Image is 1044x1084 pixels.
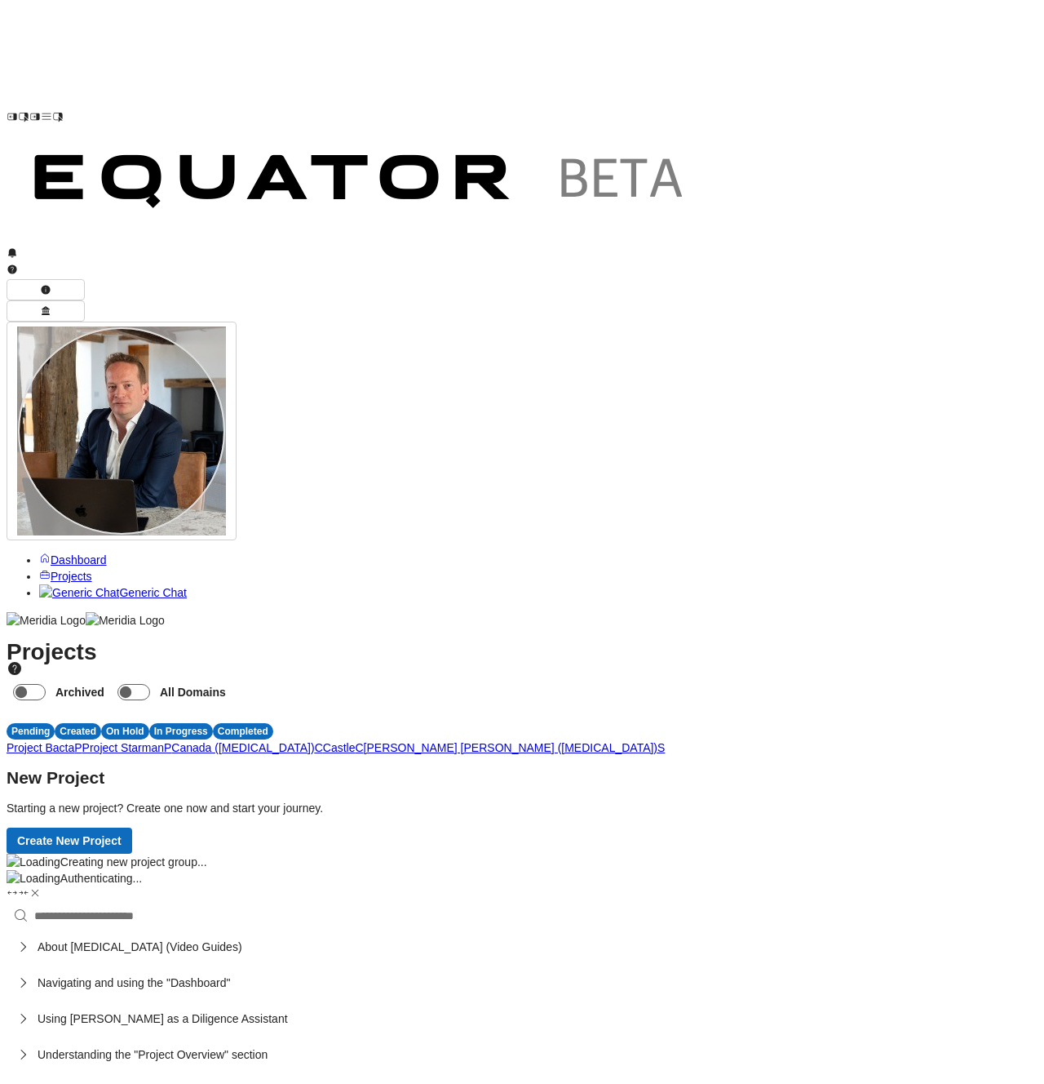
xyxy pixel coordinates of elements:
[323,741,364,754] a: CastleC
[7,127,716,242] img: Customer Logo
[51,570,92,583] span: Projects
[213,723,273,740] div: Completed
[7,612,86,629] img: Meridia Logo
[86,612,165,629] img: Meridia Logo
[74,741,82,754] span: P
[52,677,111,707] label: Archived
[355,741,363,754] span: C
[171,741,322,754] a: Canada ([MEDICAL_DATA])C
[157,677,232,707] label: All Domains
[7,1001,1037,1037] button: Using [PERSON_NAME] as a Diligence Assistant
[7,1037,1037,1073] button: Understanding the "Project Overview" section
[7,870,60,886] img: Loading
[39,586,187,599] a: Generic ChatGeneric Chat
[315,741,323,754] span: C
[82,741,172,754] a: Project StarmanP
[51,553,107,566] span: Dashboard
[7,800,1037,816] p: Starting a new project? Create one now and start your journey.
[64,7,773,122] img: Customer Logo
[7,854,60,870] img: Loading
[55,723,101,740] div: Created
[7,741,82,754] a: Project BactaP
[60,872,142,885] span: Authenticating...
[7,723,55,740] div: Pending
[7,828,132,854] button: Create New Project
[657,741,665,754] span: S
[60,855,207,869] span: Creating new project group...
[39,584,119,601] img: Generic Chat
[17,327,226,535] img: Profile Icon
[7,965,1037,1001] button: Navigating and using the "Dashboard"
[364,741,666,754] a: [PERSON_NAME] [PERSON_NAME] ([MEDICAL_DATA])S
[119,586,186,599] span: Generic Chat
[149,723,213,740] div: In Progress
[7,644,1037,707] h1: Projects
[39,570,92,583] a: Projects
[39,553,107,566] a: Dashboard
[7,929,1037,965] button: About [MEDICAL_DATA] (Video Guides)
[101,723,149,740] div: On Hold
[7,770,1037,786] h2: New Project
[164,741,171,754] span: P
